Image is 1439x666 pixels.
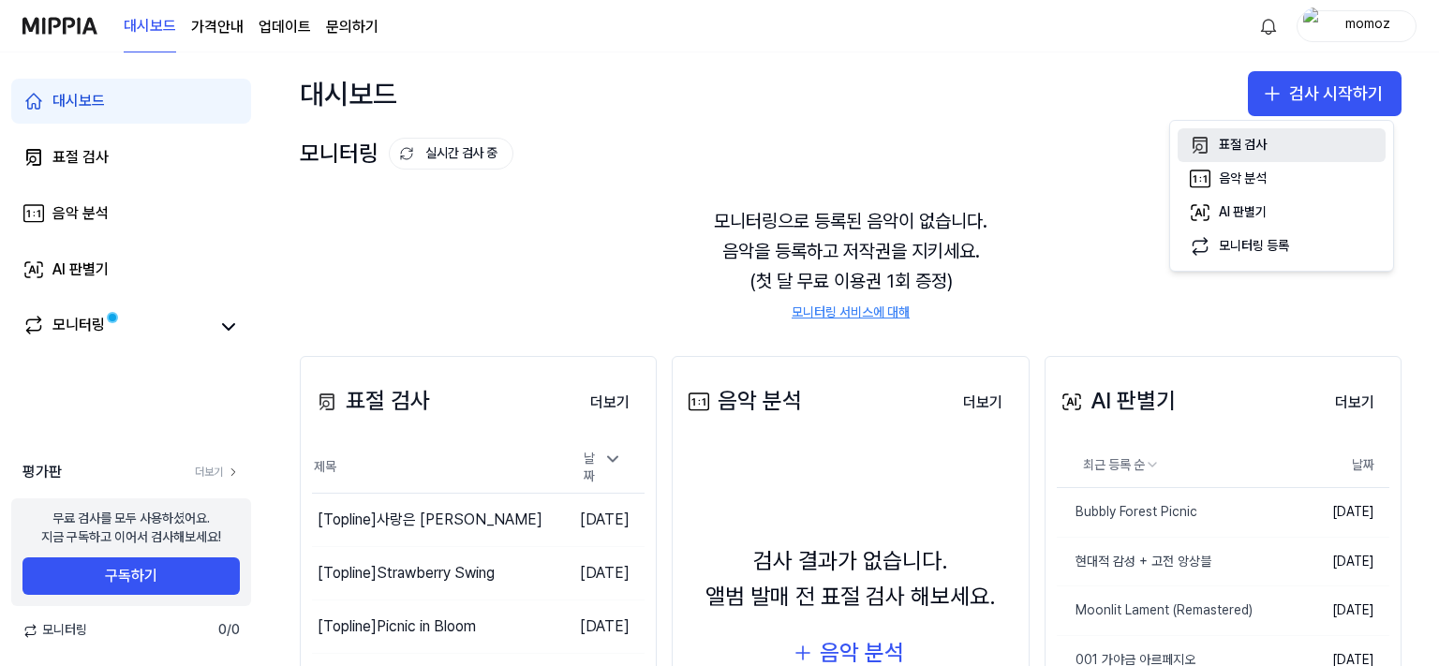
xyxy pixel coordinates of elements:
span: 모니터링 [22,621,87,640]
div: [Topline] Picnic in Bloom [318,615,476,638]
a: 현대적 감성 + 고전 앙상블 [1057,538,1281,586]
td: [DATE] [561,599,645,653]
div: AI 판별기 [52,259,109,281]
button: 더보기 [1320,384,1389,422]
span: 평가판 [22,461,62,483]
span: 0 / 0 [218,621,240,640]
a: 대시보드 [124,1,176,52]
button: 모니터링 등록 [1178,229,1386,263]
a: AI 판별기 [11,247,251,292]
div: 모니터링 등록 [1219,237,1289,256]
div: 모니터링으로 등록된 음악이 없습니다. 음악을 등록하고 저작권을 지키세요. (첫 달 무료 이용권 1회 증정) [300,184,1402,345]
button: 더보기 [575,384,645,422]
a: 모니터링 서비스에 대해 [792,303,910,322]
div: 모니터링 [300,136,513,171]
div: 표절 검사 [312,383,430,419]
a: 가격안내 [191,16,244,38]
div: 표절 검사 [1219,136,1267,155]
a: Moonlit Lament (Remastered) [1057,586,1281,635]
img: profile [1303,7,1326,45]
div: Moonlit Lament (Remastered) [1057,601,1253,620]
div: 음악 분석 [1219,170,1267,188]
button: profilemomoz [1297,10,1417,42]
a: 업데이트 [259,16,311,38]
div: 무료 검사를 모두 사용하셨어요. 지금 구독하고 이어서 검사해보세요! [41,510,221,546]
a: 더보기 [195,465,240,481]
div: 표절 검사 [52,146,109,169]
div: 현대적 감성 + 고전 앙상블 [1057,553,1211,571]
a: 더보기 [575,382,645,422]
a: 표절 검사 [11,135,251,180]
button: 표절 검사 [1178,128,1386,162]
th: 제목 [312,443,561,494]
div: 음악 분석 [684,383,802,419]
a: 대시보드 [11,79,251,124]
img: 알림 [1257,15,1280,37]
div: Bubbly Forest Picnic [1057,503,1197,522]
div: AI 판별기 [1057,383,1176,419]
button: 음악 분석 [1178,162,1386,196]
div: 음악 분석 [52,202,109,225]
a: Bubbly Forest Picnic [1057,488,1281,537]
td: [DATE] [1281,488,1389,538]
div: [Topline] 사랑은 [PERSON_NAME] [318,509,542,531]
div: 대시보드 [300,71,397,116]
div: 모니터링 [52,314,105,340]
a: 더보기 [948,382,1017,422]
button: AI 판별기 [1178,196,1386,229]
button: 구독하기 [22,557,240,595]
div: 날짜 [576,444,630,492]
div: 검사 결과가 없습니다. 앨범 발매 전 표절 검사 해보세요. [705,543,996,615]
a: 더보기 [1320,382,1389,422]
td: [DATE] [561,493,645,546]
a: 모니터링 [22,314,210,340]
div: [Topline] Strawberry Swing [318,562,495,585]
button: 검사 시작하기 [1248,71,1402,116]
div: momoz [1331,15,1404,36]
button: 실시간 검사 중 [389,138,513,170]
button: 더보기 [948,384,1017,422]
a: 음악 분석 [11,191,251,236]
th: 날짜 [1281,443,1389,488]
div: 대시보드 [52,90,105,112]
td: [DATE] [561,546,645,599]
div: AI 판별기 [1219,203,1267,222]
td: [DATE] [1281,537,1389,586]
td: [DATE] [1281,586,1389,636]
a: 문의하기 [326,16,378,38]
